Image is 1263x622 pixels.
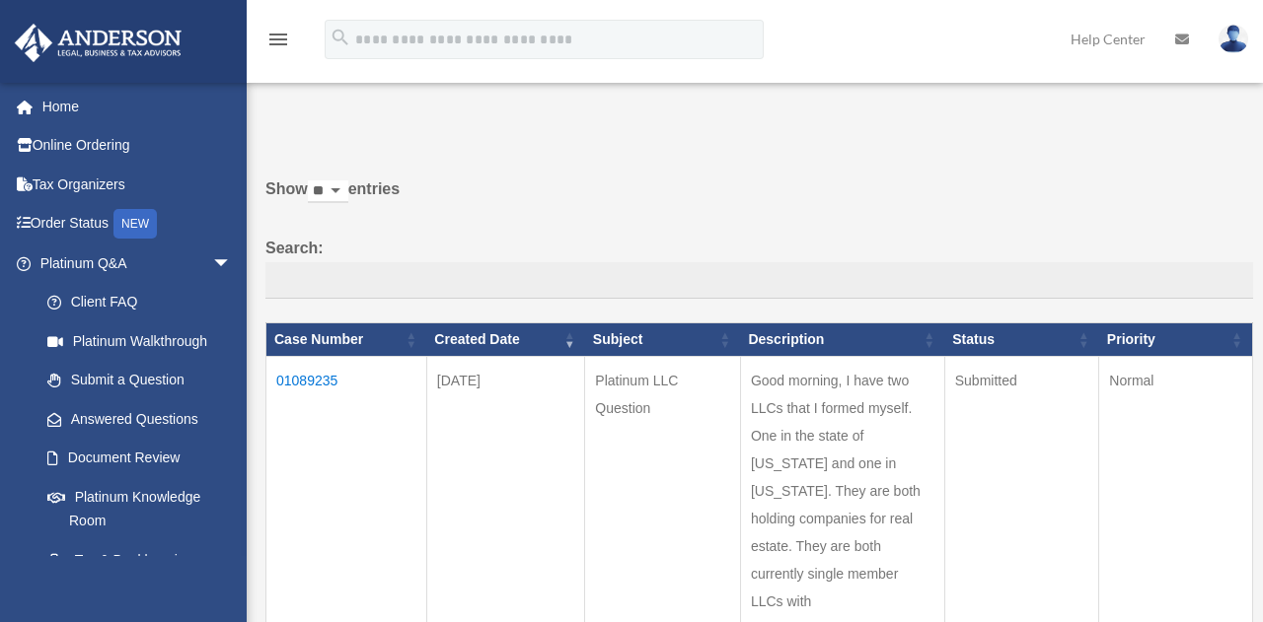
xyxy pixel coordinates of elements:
label: Show entries [265,175,1253,223]
a: Answered Questions [28,399,242,439]
a: Document Review [28,439,252,478]
a: Client FAQ [28,283,252,322]
th: Priority: activate to sort column ascending [1099,323,1253,357]
input: Search: [265,262,1253,300]
a: Tax & Bookkeeping Packages [28,540,252,603]
span: arrow_drop_down [212,243,252,284]
i: menu [266,28,290,51]
img: Anderson Advisors Platinum Portal [9,24,187,62]
a: Submit a Question [28,361,252,400]
img: User Pic [1219,25,1248,53]
th: Status: activate to sort column ascending [944,323,1099,357]
label: Search: [265,235,1253,300]
th: Case Number: activate to sort column ascending [266,323,427,357]
a: Order StatusNEW [14,204,261,244]
a: menu [266,35,290,51]
div: NEW [113,209,157,239]
a: Platinum Walkthrough [28,321,252,361]
th: Description: activate to sort column ascending [740,323,944,357]
a: Platinum Knowledge Room [28,477,252,540]
select: Showentries [308,180,348,203]
a: Home [14,87,261,126]
a: Tax Organizers [14,165,261,204]
a: Platinum Q&Aarrow_drop_down [14,243,252,283]
th: Subject: activate to sort column ascending [585,323,741,357]
i: search [330,27,351,48]
th: Created Date: activate to sort column ascending [426,323,584,357]
a: Online Ordering [14,126,261,166]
